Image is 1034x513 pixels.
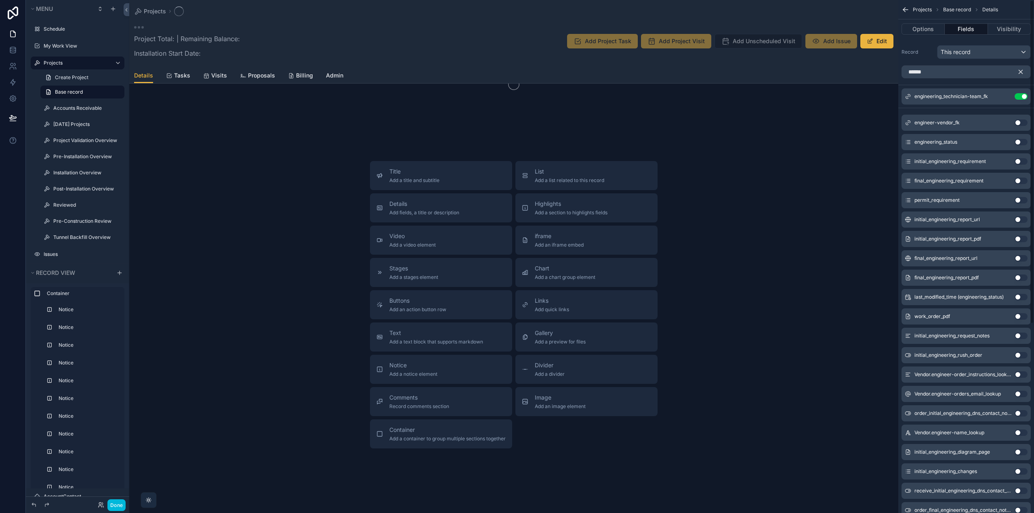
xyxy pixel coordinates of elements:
[211,71,227,80] span: Visits
[134,7,166,15] a: Projects
[36,269,75,276] span: Record view
[515,322,658,352] button: GalleryAdd a preview for files
[370,355,512,384] button: NoticeAdd a notice element
[914,449,990,455] span: initial_engineering_diagram_page
[389,394,449,402] span: Comments
[174,71,190,80] span: Tasks
[53,137,120,144] a: Project Validation Overview
[515,258,658,287] button: ChartAdd a chart group element
[389,426,506,434] span: Container
[59,377,116,384] label: Notice
[535,306,569,313] span: Add quick links
[535,403,586,410] span: Add an image element
[914,158,986,165] span: initial_engineering_requirement
[40,71,124,84] a: Create Project
[53,121,120,128] label: [DATE] Projects
[914,255,977,262] span: final_engineering_report_url
[515,387,658,416] button: ImageAdd an image element
[515,226,658,255] button: iframeAdd an iframe embed
[941,48,971,56] span: This record
[389,200,459,208] span: Details
[937,45,1031,59] button: This record
[914,352,982,358] span: initial_engineering_rush_order
[914,119,960,126] span: engineer-vendor_fk
[515,161,658,190] button: ListAdd a list related to this record
[535,394,586,402] span: Image
[914,371,1011,378] span: Vendor.engineer-order_instructions_lookup
[44,43,120,49] label: My Work View
[535,329,586,337] span: Gallery
[535,232,584,240] span: iframe
[914,429,984,436] span: Vendor.engineer-name_lookup
[860,34,893,48] button: Edit
[53,186,120,192] a: Post-Installation Overview
[914,197,960,203] span: permit_requirement
[914,236,981,242] span: initial_engineering_report_pdf
[144,7,166,15] span: Projects
[389,168,439,176] span: Title
[44,26,120,32] a: Schedule
[389,297,446,305] span: Buttons
[389,436,506,442] span: Add a container to group multiple sections together
[296,71,313,80] span: Billing
[914,333,990,339] span: initial_engineering_request_notes
[44,60,108,66] label: Projects
[914,294,1004,300] span: last_modified_time (engineering_status)
[47,290,118,297] label: Container
[943,6,971,13] span: Base record
[55,89,83,95] span: Base record
[29,3,92,15] button: Menu
[44,251,120,258] label: Issues
[240,68,275,84] a: Proposals
[370,226,512,255] button: VideoAdd a video element
[535,274,595,281] span: Add a chart group element
[59,360,116,366] label: Notice
[389,242,436,248] span: Add a video element
[36,5,53,12] span: Menu
[29,267,111,278] button: Record view
[515,290,658,319] button: LinksAdd quick links
[370,290,512,319] button: ButtonsAdd an action button row
[59,413,116,419] label: Notice
[914,468,977,475] span: initial_engineering_changes
[515,193,658,222] button: HighlightsAdd a section to highlights fields
[326,71,343,80] span: Admin
[535,361,565,369] span: Divider
[535,371,565,377] span: Add a divider
[53,218,120,224] label: Pre-Construction Review
[914,313,950,320] span: work_order_pdf
[326,68,343,84] a: Admin
[107,499,126,511] button: Done
[945,23,988,35] button: Fields
[389,264,438,272] span: Stages
[134,34,240,44] p: Project Total: | Remaining Balance:
[389,177,439,184] span: Add a title and subtitle
[166,68,190,84] a: Tasks
[913,6,932,13] span: Projects
[53,153,120,160] a: Pre-Installation Overview
[389,274,438,281] span: Add a stages element
[914,410,1011,417] span: order_initial_engineering_dns_contact_notification_email
[535,242,584,248] span: Add an iframe embed
[370,161,512,190] button: TitleAdd a title and subtitle
[55,74,88,81] span: Create Project
[370,193,512,222] button: DetailsAdd fields, a title or description
[53,202,120,208] label: Reviewed
[53,234,120,241] label: Tunnel Backfill Overview
[134,48,240,58] p: Installation Start Date:
[515,355,658,384] button: DividerAdd a divider
[53,170,120,176] a: Installation Overview
[134,68,153,84] a: Details
[389,371,437,377] span: Add a notice element
[535,177,604,184] span: Add a list related to this record
[988,23,1031,35] button: Visibility
[389,232,436,240] span: Video
[535,168,604,176] span: List
[902,23,945,35] button: Options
